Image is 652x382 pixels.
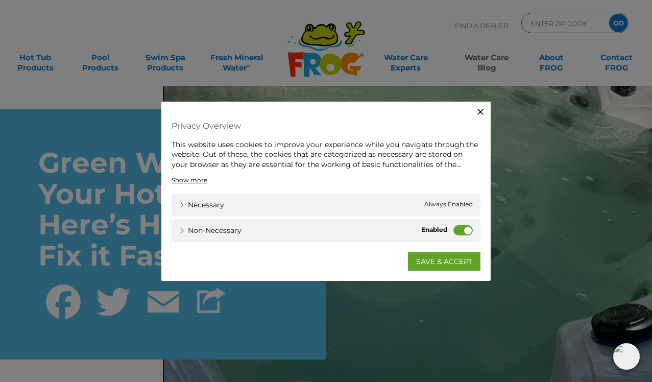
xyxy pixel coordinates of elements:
a: SAVE & ACCEPT [408,252,480,271]
span: Always Enabled [424,200,473,210]
h4: Privacy Overview [172,116,480,134]
div: This website uses cookies to improve your experience while you navigate through the website. Out ... [172,139,480,170]
a: Non-necessary [179,225,242,236]
img: openIcon [613,343,640,370]
a: Necessary [179,200,224,210]
a: Show more [172,176,207,185]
